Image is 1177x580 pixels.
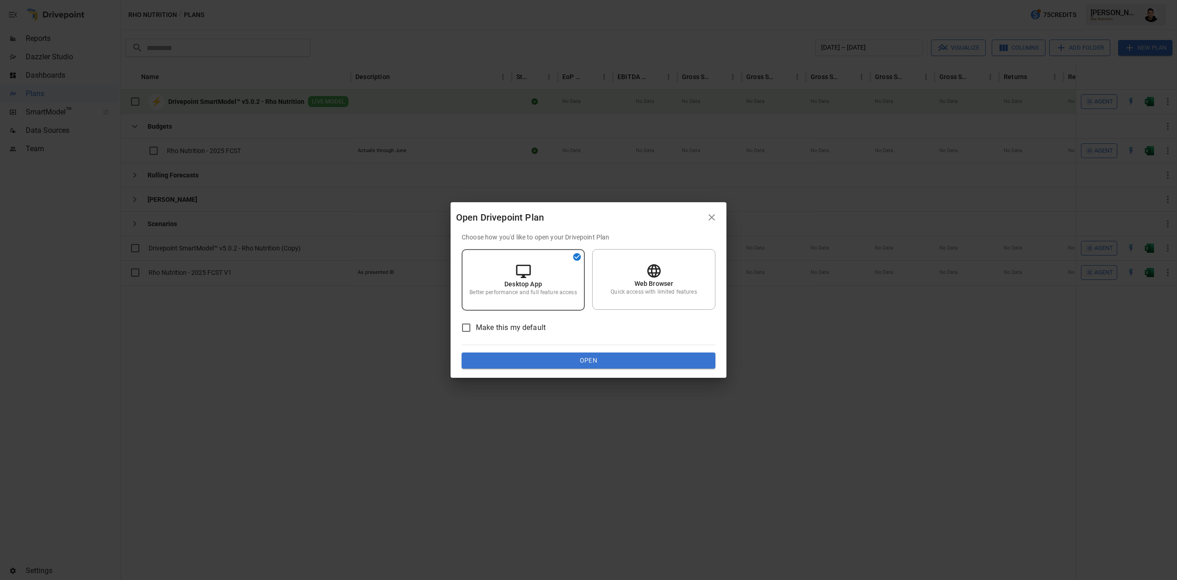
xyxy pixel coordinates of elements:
[476,322,546,333] span: Make this my default
[469,289,577,296] p: Better performance and full feature access
[462,353,715,369] button: Open
[456,210,703,225] div: Open Drivepoint Plan
[462,233,715,242] p: Choose how you'd like to open your Drivepoint Plan
[504,279,542,289] p: Desktop App
[634,279,674,288] p: Web Browser
[611,288,697,296] p: Quick access with limited features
